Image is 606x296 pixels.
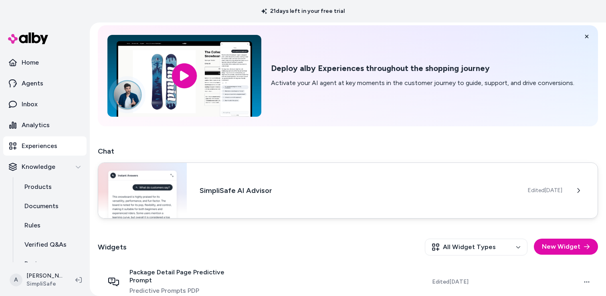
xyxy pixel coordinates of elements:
[129,268,244,284] span: Package Detail Page Predictive Prompt
[3,95,87,114] a: Inbox
[98,163,598,219] a: Chat widgetSimpliSafe AI AdvisorEdited[DATE]
[432,278,469,286] span: Edited [DATE]
[129,286,244,296] span: Predictive Prompts PDP
[5,267,69,293] button: A[PERSON_NAME]SimpliSafe
[24,182,52,192] p: Products
[3,53,87,72] a: Home
[24,221,40,230] p: Rules
[271,78,574,88] p: Activate your AI agent at key moments in the customer journey to guide, support, and drive conver...
[257,7,349,15] p: 21 days left in your free trial
[24,201,59,211] p: Documents
[22,162,55,172] p: Knowledge
[16,197,87,216] a: Documents
[22,99,38,109] p: Inbox
[16,216,87,235] a: Rules
[271,63,574,73] h2: Deploy alby Experiences throughout the shopping journey
[528,187,562,195] span: Edited [DATE]
[8,32,48,44] img: alby Logo
[98,241,127,253] h2: Widgets
[3,157,87,176] button: Knowledge
[24,240,67,249] p: Verified Q&As
[22,120,50,130] p: Analytics
[3,136,87,156] a: Experiences
[22,79,43,88] p: Agents
[534,239,598,255] button: New Widget
[22,58,39,67] p: Home
[26,280,63,288] span: SimpliSafe
[10,274,22,286] span: A
[26,272,63,280] p: [PERSON_NAME]
[16,177,87,197] a: Products
[98,163,187,218] img: Chat widget
[98,146,598,157] h2: Chat
[24,259,49,269] p: Reviews
[3,116,87,135] a: Analytics
[22,141,57,151] p: Experiences
[200,185,515,196] h3: SimpliSafe AI Advisor
[16,235,87,254] a: Verified Q&As
[3,74,87,93] a: Agents
[425,239,527,255] button: All Widget Types
[16,254,87,274] a: Reviews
